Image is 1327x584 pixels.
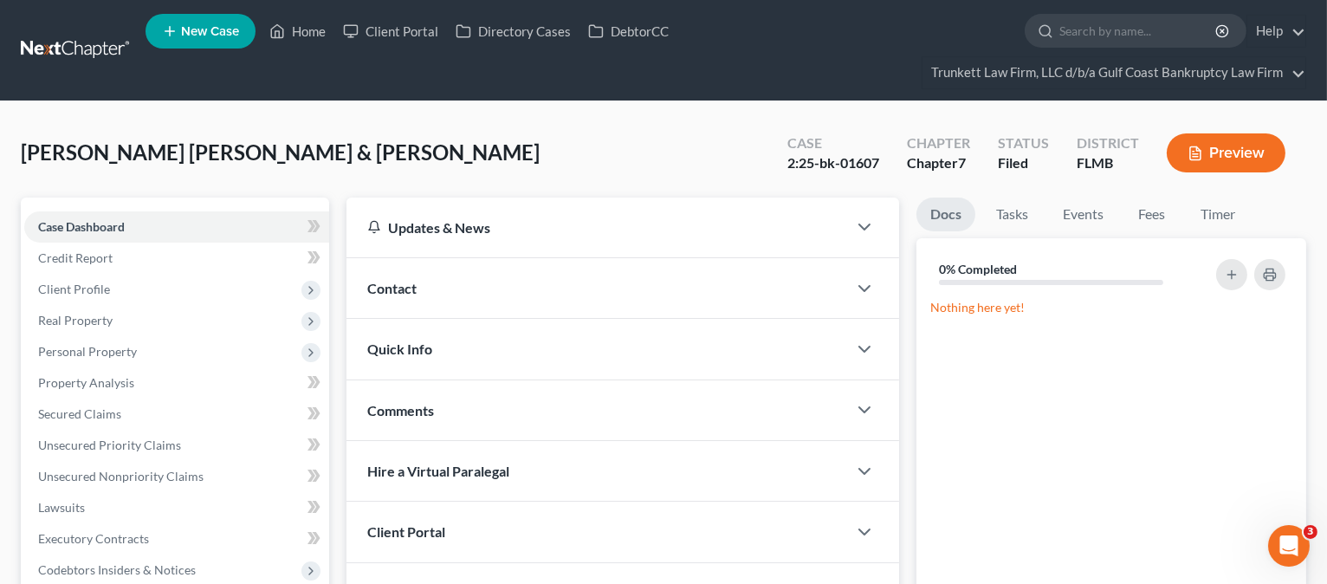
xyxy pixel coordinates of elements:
a: Unsecured Priority Claims [24,430,329,461]
a: Home [261,16,334,47]
a: Secured Claims [24,399,329,430]
a: Case Dashboard [24,211,329,243]
a: Client Portal [334,16,447,47]
a: Credit Report [24,243,329,274]
div: 2:25-bk-01607 [787,153,879,173]
span: Comments [367,402,434,419]
div: Filed [998,153,1049,173]
a: Help [1247,16,1305,47]
span: Unsecured Priority Claims [38,438,181,452]
div: District [1077,133,1139,153]
span: New Case [181,25,239,38]
span: Personal Property [38,344,137,359]
span: Quick Info [367,341,432,357]
span: Lawsuits [38,500,85,515]
div: Status [998,133,1049,153]
a: Directory Cases [447,16,579,47]
a: Lawsuits [24,492,329,523]
span: Client Profile [38,282,110,296]
a: Docs [916,198,975,231]
div: FLMB [1077,153,1139,173]
span: 3 [1304,525,1317,539]
button: Preview [1167,133,1285,172]
a: Unsecured Nonpriority Claims [24,461,329,492]
a: DebtorCC [579,16,677,47]
a: Fees [1124,198,1180,231]
span: Unsecured Nonpriority Claims [38,469,204,483]
strong: 0% Completed [939,262,1017,276]
span: [PERSON_NAME] [PERSON_NAME] & [PERSON_NAME] [21,140,540,165]
a: Timer [1187,198,1249,231]
a: Trunkett Law Firm, LLC d/b/a Gulf Coast Bankruptcy Law Firm [922,57,1305,88]
a: Tasks [982,198,1042,231]
div: Chapter [907,153,970,173]
span: Property Analysis [38,375,134,390]
a: Executory Contracts [24,523,329,555]
iframe: Intercom live chat [1268,525,1310,567]
a: Property Analysis [24,367,329,399]
span: Real Property [38,313,113,328]
div: Updates & News [367,218,826,237]
span: Codebtors Insiders & Notices [38,562,196,577]
div: Case [787,133,879,153]
span: Contact [367,280,417,296]
span: Secured Claims [38,406,121,421]
a: Events [1049,198,1117,231]
input: Search by name... [1059,15,1218,47]
p: Nothing here yet! [930,299,1292,316]
span: Credit Report [38,250,113,265]
span: 7 [958,154,966,171]
span: Case Dashboard [38,219,125,234]
span: Executory Contracts [38,531,149,546]
div: Chapter [907,133,970,153]
span: Client Portal [367,523,445,540]
span: Hire a Virtual Paralegal [367,463,509,479]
